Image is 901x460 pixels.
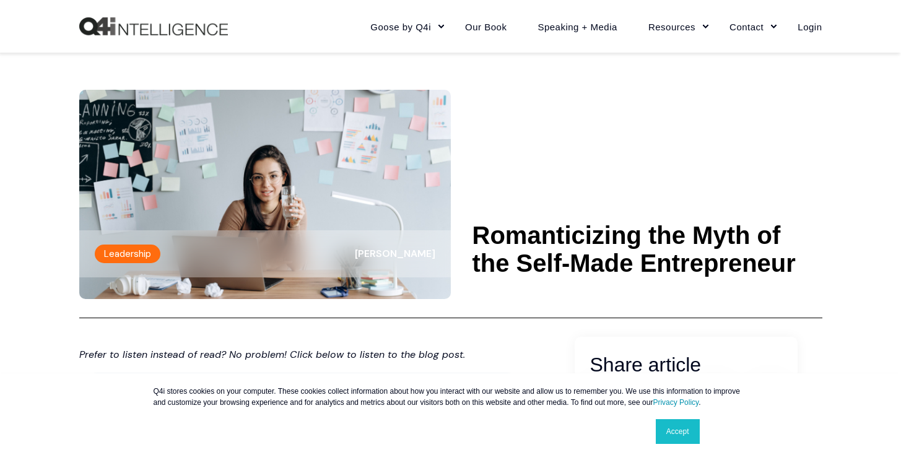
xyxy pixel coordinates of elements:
a: Privacy Policy [653,398,699,407]
img: A female entrepreneur at her desk, the concept of the myth of doing it all herself [79,90,451,299]
span: [PERSON_NAME] [355,247,435,260]
h3: Share article [590,349,782,381]
p: Q4i stores cookies on your computer. These cookies collect information about how you interact wit... [154,386,748,408]
img: Q4intelligence, LLC logo [79,17,228,36]
div: Play audio: Romanticizing the Myth of the Self-Made Entrepreneur [79,373,525,410]
em: Prefer to listen instead of read? No problem! Click below to listen to the blog post. [79,348,465,361]
a: Accept [656,419,700,444]
h1: Romanticizing the Myth of the Self-Made Entrepreneur [472,222,822,277]
label: Leadership [95,245,160,263]
a: Back to Home [79,17,228,36]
